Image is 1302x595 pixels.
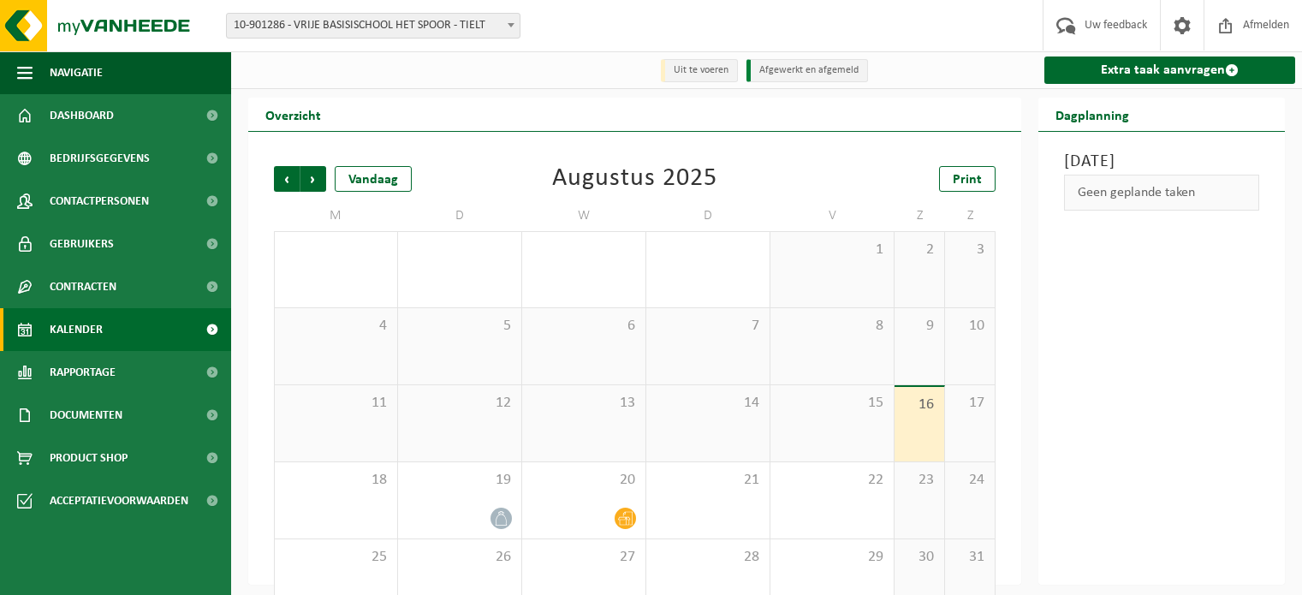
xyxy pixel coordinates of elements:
[655,471,761,490] span: 21
[655,317,761,336] span: 7
[50,437,128,479] span: Product Shop
[954,548,986,567] span: 31
[50,180,149,223] span: Contactpersonen
[522,200,646,231] td: W
[779,548,885,567] span: 29
[50,351,116,394] span: Rapportage
[50,51,103,94] span: Navigatie
[655,548,761,567] span: 28
[50,137,150,180] span: Bedrijfsgegevens
[283,471,389,490] span: 18
[50,94,114,137] span: Dashboard
[407,394,513,413] span: 12
[50,265,116,308] span: Contracten
[531,548,637,567] span: 27
[1064,149,1259,175] h3: [DATE]
[531,317,637,336] span: 6
[903,548,936,567] span: 30
[779,394,885,413] span: 15
[407,471,513,490] span: 19
[283,394,389,413] span: 11
[954,394,986,413] span: 17
[770,200,895,231] td: V
[954,241,986,259] span: 3
[407,317,513,336] span: 5
[779,241,885,259] span: 1
[779,471,885,490] span: 22
[779,317,885,336] span: 8
[531,471,637,490] span: 20
[903,471,936,490] span: 23
[903,241,936,259] span: 2
[1064,175,1259,211] div: Geen geplande taken
[398,200,522,231] td: D
[50,479,188,522] span: Acceptatievoorwaarden
[895,200,945,231] td: Z
[335,166,412,192] div: Vandaag
[227,14,520,38] span: 10-901286 - VRIJE BASISISCHOOL HET SPOOR - TIELT
[531,394,637,413] span: 13
[655,394,761,413] span: 14
[945,200,996,231] td: Z
[953,173,982,187] span: Print
[646,200,770,231] td: D
[274,166,300,192] span: Vorige
[226,13,520,39] span: 10-901286 - VRIJE BASISISCHOOL HET SPOOR - TIELT
[661,59,738,82] li: Uit te voeren
[903,396,936,414] span: 16
[939,166,996,192] a: Print
[552,166,717,192] div: Augustus 2025
[1044,57,1295,84] a: Extra taak aanvragen
[50,223,114,265] span: Gebruikers
[50,308,103,351] span: Kalender
[1038,98,1146,131] h2: Dagplanning
[50,394,122,437] span: Documenten
[300,166,326,192] span: Volgende
[283,317,389,336] span: 4
[746,59,868,82] li: Afgewerkt en afgemeld
[248,98,338,131] h2: Overzicht
[407,548,513,567] span: 26
[274,200,398,231] td: M
[954,471,986,490] span: 24
[283,548,389,567] span: 25
[903,317,936,336] span: 9
[954,317,986,336] span: 10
